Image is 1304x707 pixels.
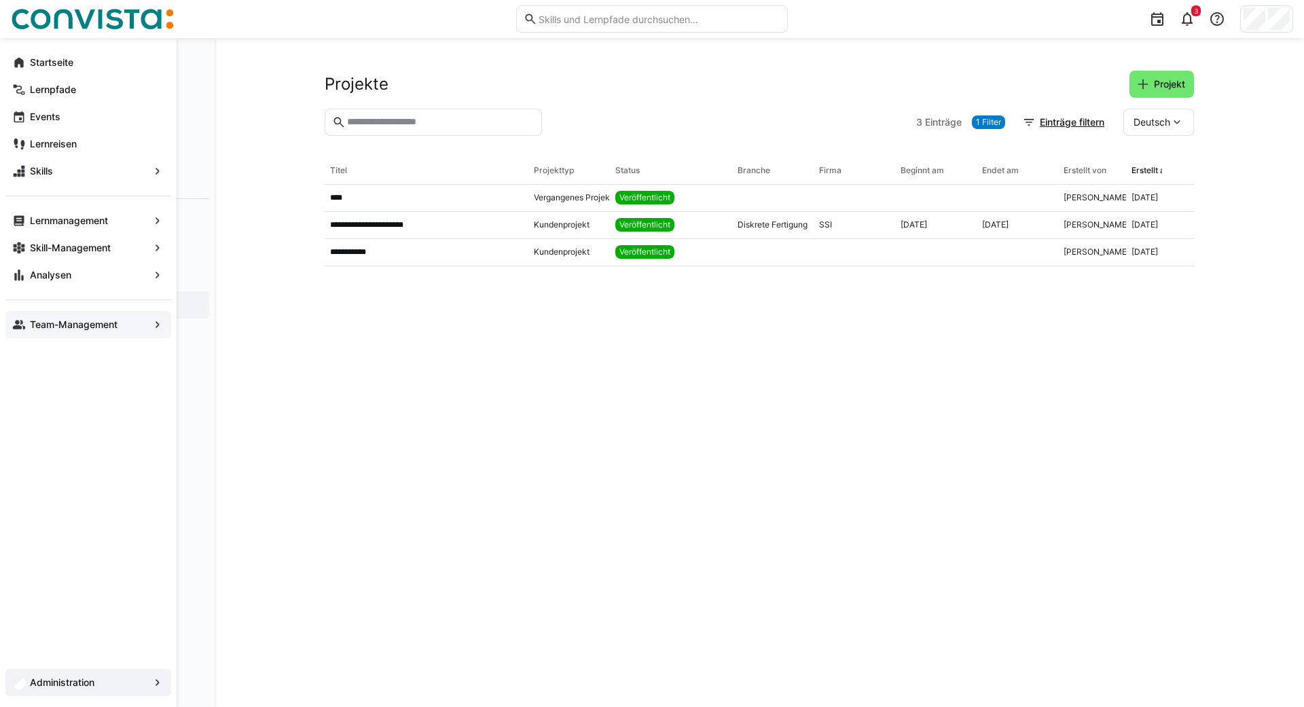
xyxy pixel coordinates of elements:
div: [DATE] [1131,192,1158,203]
input: Skills und Lernpfade durchsuchen… [537,13,780,25]
span: 1 Filter [976,117,1001,128]
span: 3 [1194,7,1198,15]
span: Projekt [1152,77,1187,91]
div: Projekttyp [534,165,574,176]
div: Status [615,165,640,176]
div: Firma [819,165,841,176]
div: [DATE] [901,219,927,230]
div: [PERSON_NAME] [1064,247,1129,257]
span: Einträge [925,115,962,129]
div: Erstellt von [1064,165,1106,176]
span: Vergangenes Projekt [534,192,613,203]
span: Veröffentlicht [619,247,670,257]
span: Veröffentlicht [619,219,670,230]
div: [DATE] [1131,247,1158,257]
div: [PERSON_NAME] [1064,219,1129,230]
div: [DATE] [982,219,1009,230]
div: SSI [819,219,832,230]
span: Deutsch [1134,115,1170,129]
span: Veröffentlicht [619,192,670,203]
span: 3 [916,115,922,129]
div: [PERSON_NAME] [1064,192,1129,203]
div: Endet am [982,165,1019,176]
div: [DATE] [1131,219,1158,230]
span: Kundenprojekt [534,247,590,257]
div: Titel [330,165,347,176]
button: Projekt [1129,71,1194,98]
h2: Projekte [325,74,388,94]
div: Erstellt am [1131,165,1172,176]
div: Branche [738,165,770,176]
span: Einträge filtern [1038,115,1106,129]
button: Einträge filtern [1015,109,1113,136]
div: Beginnt am [901,165,944,176]
span: Kundenprojekt [534,219,590,230]
div: Diskrete Fertigung [738,219,808,230]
